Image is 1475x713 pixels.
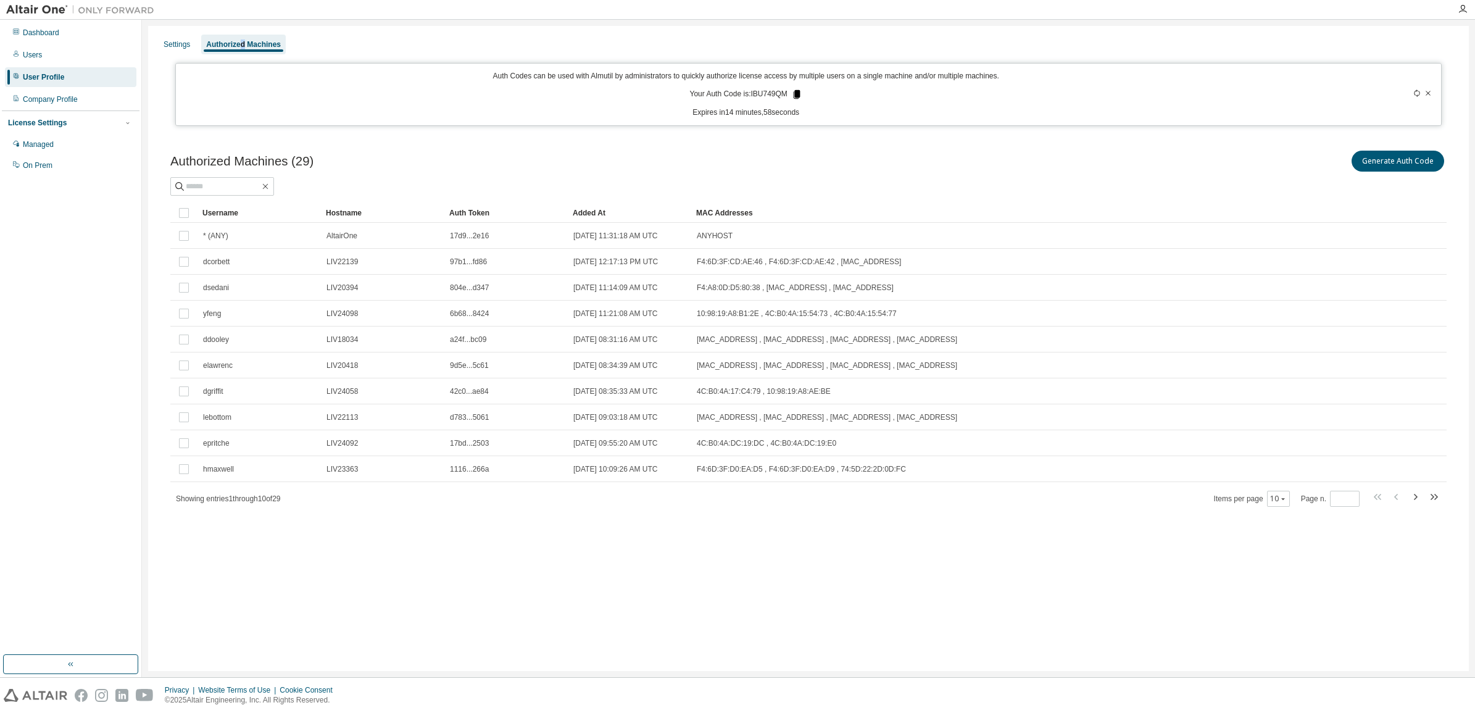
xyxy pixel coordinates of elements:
span: 97b1...fd86 [450,257,487,267]
span: [MAC_ADDRESS] , [MAC_ADDRESS] , [MAC_ADDRESS] , [MAC_ADDRESS] [697,335,957,344]
span: 6b68...8424 [450,309,489,319]
img: altair_logo.svg [4,689,67,702]
div: Company Profile [23,94,78,104]
span: LIV20394 [326,283,358,293]
span: LIV18034 [326,335,358,344]
button: 10 [1270,494,1287,504]
span: LIV22113 [326,412,358,422]
span: hmaxwell [203,464,234,474]
div: MAC Addresses [696,203,1317,223]
span: [DATE] 10:09:26 AM UTC [573,464,658,474]
span: 10:98:19:A8:B1:2E , 4C:B0:4A:15:54:73 , 4C:B0:4A:15:54:77 [697,309,897,319]
span: LIV23363 [326,464,358,474]
span: [DATE] 12:17:13 PM UTC [573,257,658,267]
span: LIV24092 [326,438,358,448]
div: Auth Token [449,203,563,223]
span: [DATE] 08:35:33 AM UTC [573,386,658,396]
span: ddooley [203,335,229,344]
span: [MAC_ADDRESS] , [MAC_ADDRESS] , [MAC_ADDRESS] , [MAC_ADDRESS] [697,412,957,422]
span: [DATE] 11:21:08 AM UTC [573,309,658,319]
span: 4C:B0:4A:DC:19:DC , 4C:B0:4A:DC:19:E0 [697,438,836,448]
p: Expires in 14 minutes, 58 seconds [183,107,1309,118]
img: instagram.svg [95,689,108,702]
img: youtube.svg [136,689,154,702]
span: dcorbett [203,257,230,267]
div: Settings [164,40,190,49]
div: Hostname [326,203,439,223]
span: 9d5e...5c61 [450,361,489,370]
div: Managed [23,140,54,149]
span: dgriffit [203,386,223,396]
span: 17bd...2503 [450,438,489,448]
div: Cookie Consent [280,685,339,695]
span: LIV20418 [326,361,358,370]
span: [DATE] 08:34:39 AM UTC [573,361,658,370]
span: [DATE] 09:03:18 AM UTC [573,412,658,422]
span: LIV22139 [326,257,358,267]
span: * (ANY) [203,231,228,241]
span: [DATE] 09:55:20 AM UTC [573,438,658,448]
div: Dashboard [23,28,59,38]
span: a24f...bc09 [450,335,486,344]
span: [DATE] 11:14:09 AM UTC [573,283,658,293]
div: Added At [573,203,686,223]
img: Altair One [6,4,160,16]
span: dsedani [203,283,229,293]
img: facebook.svg [75,689,88,702]
span: d783...5061 [450,412,489,422]
div: Users [23,50,42,60]
span: F4:A8:0D:D5:80:38 , [MAC_ADDRESS] , [MAC_ADDRESS] [697,283,894,293]
span: yfeng [203,309,221,319]
span: 42c0...ae84 [450,386,489,396]
span: [DATE] 08:31:16 AM UTC [573,335,658,344]
span: 804e...d347 [450,283,489,293]
span: AltairOne [326,231,357,241]
span: Showing entries 1 through 10 of 29 [176,494,281,503]
span: 4C:B0:4A:17:C4:79 , 10:98:19:A8:AE:BE [697,386,831,396]
p: © 2025 Altair Engineering, Inc. All Rights Reserved. [165,695,340,706]
div: License Settings [8,118,67,128]
span: ANYHOST [697,231,733,241]
p: Auth Codes can be used with Almutil by administrators to quickly authorize license access by mult... [183,71,1309,81]
span: LIV24098 [326,309,358,319]
div: On Prem [23,161,52,170]
div: User Profile [23,72,64,82]
span: Page n. [1301,491,1360,507]
span: lebottom [203,412,231,422]
span: elawrenc [203,361,233,370]
span: F4:6D:3F:D0:EA:D5 , F4:6D:3F:D0:EA:D9 , 74:5D:22:2D:0D:FC [697,464,906,474]
span: Authorized Machines (29) [170,154,314,169]
span: 17d9...2e16 [450,231,489,241]
span: F4:6D:3F:CD:AE:46 , F4:6D:3F:CD:AE:42 , [MAC_ADDRESS] [697,257,901,267]
img: linkedin.svg [115,689,128,702]
span: LIV24058 [326,386,358,396]
span: Items per page [1214,491,1290,507]
div: Authorized Machines [206,40,281,49]
span: [DATE] 11:31:18 AM UTC [573,231,658,241]
p: Your Auth Code is: IBU749QM [690,89,802,100]
div: Privacy [165,685,198,695]
span: epritche [203,438,230,448]
span: 1116...266a [450,464,489,474]
span: [MAC_ADDRESS] , [MAC_ADDRESS] , [MAC_ADDRESS] , [MAC_ADDRESS] [697,361,957,370]
button: Generate Auth Code [1352,151,1444,172]
div: Website Terms of Use [198,685,280,695]
div: Username [202,203,316,223]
